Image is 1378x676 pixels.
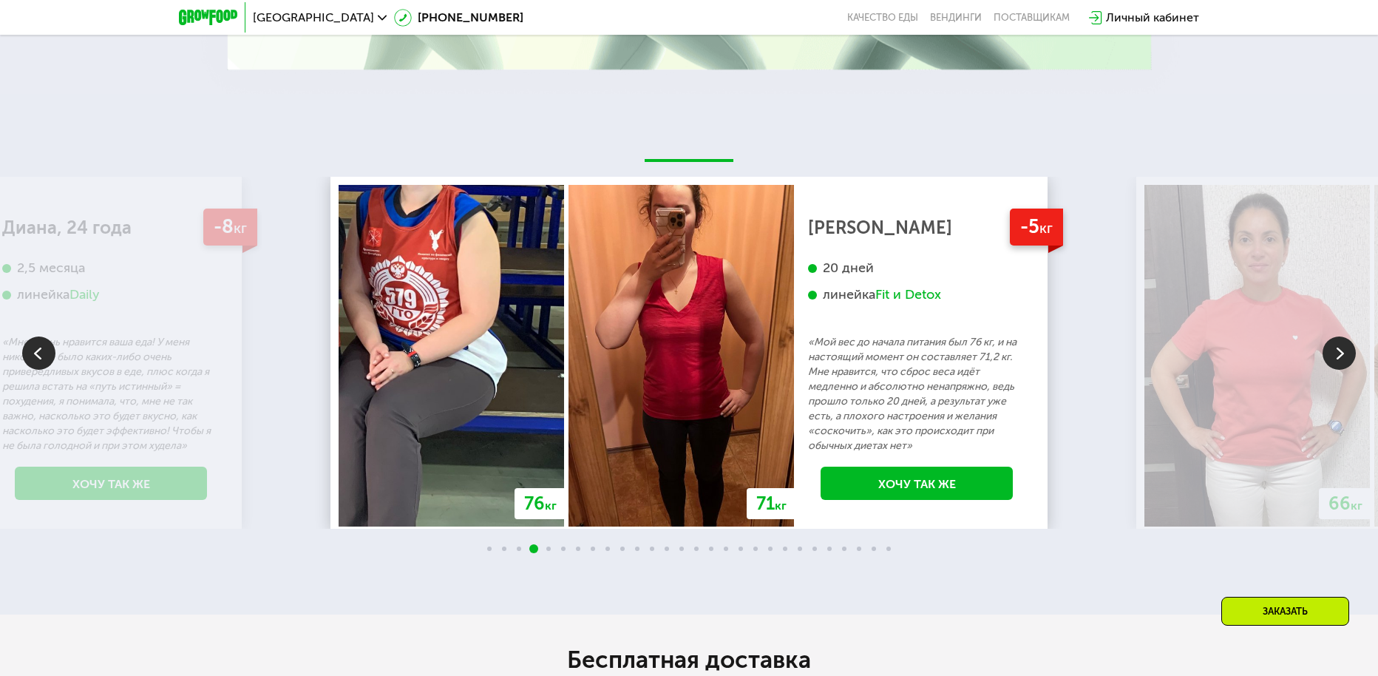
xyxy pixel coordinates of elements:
span: кг [234,220,247,237]
span: [GEOGRAPHIC_DATA] [253,12,374,24]
div: -5 [1010,209,1063,246]
div: 20 дней [808,260,1025,277]
a: Вендинги [930,12,982,24]
p: «Мой вес до начала питания был 76 кг, и на настоящий момент он составляет 71,2 кг. Мне нравится, ... [808,335,1025,453]
div: линейка [808,286,1025,303]
div: 76 [515,488,566,519]
div: линейка [2,286,220,303]
div: 66 [1319,488,1372,519]
div: Личный кабинет [1106,9,1199,27]
div: 2,5 месяца [2,260,220,277]
div: Fit и Detox [875,286,941,303]
h2: Бесплатная доставка [275,645,1103,675]
span: кг [1039,220,1053,237]
div: Диана, 24 года [2,220,220,235]
div: Daily [69,286,100,303]
div: [PERSON_NAME] [808,220,1025,235]
div: Заказать [1221,597,1349,626]
a: Хочу так же [15,467,207,500]
p: «Мне очень нравится ваша еда! У меня никогда не было каких-либо очень привередливых вкусов в еде,... [2,335,220,453]
span: кг [545,498,557,513]
a: Хочу так же [821,467,1013,500]
a: [PHONE_NUMBER] [394,9,523,27]
div: поставщикам [994,12,1070,24]
a: Качество еды [847,12,918,24]
span: кг [775,498,787,513]
img: Slide left [22,337,55,370]
div: 71 [747,488,796,519]
img: Slide right [1323,337,1356,370]
span: кг [1351,498,1362,513]
div: -8 [203,209,257,246]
